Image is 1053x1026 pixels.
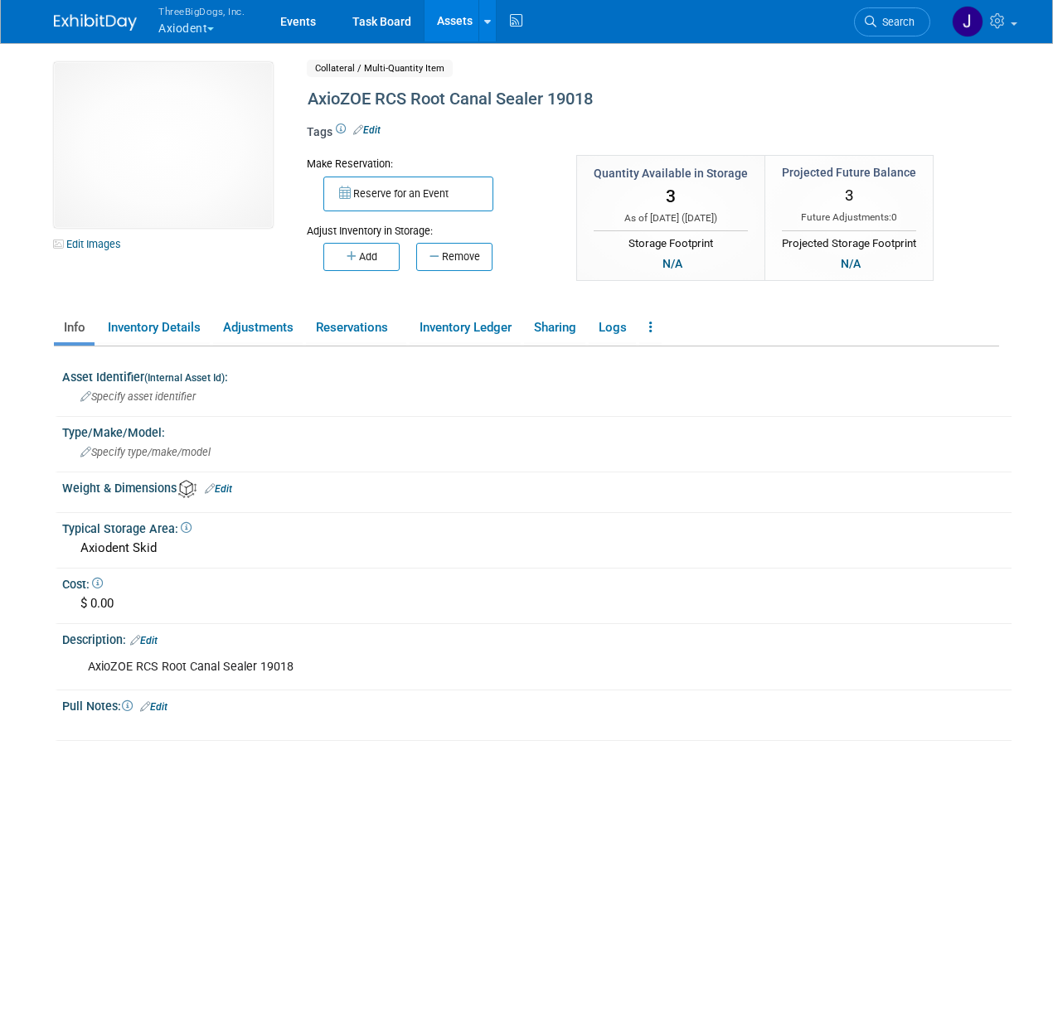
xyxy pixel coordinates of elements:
[144,372,225,384] small: (Internal Asset Id)
[62,365,1012,385] div: Asset Identifier :
[80,390,196,403] span: Specify asset identifier
[876,16,915,28] span: Search
[782,164,916,181] div: Projected Future Balance
[323,177,493,211] button: Reserve for an Event
[62,694,1012,715] div: Pull Notes:
[666,186,676,206] span: 3
[54,313,95,342] a: Info
[594,165,748,181] div: Quantity Available in Storage
[178,480,197,498] img: Asset Weight and Dimensions
[891,211,897,223] span: 0
[213,313,303,342] a: Adjustments
[307,155,551,172] div: Make Reservation:
[410,313,521,342] a: Inventory Ledger
[307,60,453,77] span: Collateral / Multi-Quantity Item
[75,591,999,617] div: $ 0.00
[62,476,1012,498] div: Weight & Dimensions
[307,211,551,239] div: Adjust Inventory in Storage:
[782,230,916,252] div: Projected Storage Footprint
[98,313,210,342] a: Inventory Details
[54,62,273,228] img: View Images
[589,313,636,342] a: Logs
[836,254,866,273] div: N/A
[62,572,1012,593] div: Cost:
[54,234,128,254] a: Edit Images
[782,211,916,225] div: Future Adjustments:
[76,651,828,684] div: AxioZOE RCS Root Canal Sealer 19018
[524,313,585,342] a: Sharing
[353,124,381,136] a: Edit
[952,6,983,37] img: Justin Newborn
[685,212,714,224] span: [DATE]
[306,313,406,342] a: Reservations
[307,123,929,152] div: Tags
[854,7,930,36] a: Search
[80,446,211,458] span: Specify type/make/model
[54,14,137,31] img: ExhibitDay
[594,211,748,225] div: As of [DATE] ( )
[140,701,167,713] a: Edit
[416,243,493,271] button: Remove
[62,420,1012,441] div: Type/Make/Model:
[594,230,748,252] div: Storage Footprint
[62,522,192,535] span: Typical Storage Area:
[658,254,687,273] div: N/A
[323,243,400,271] button: Add
[130,635,158,646] a: Edit
[205,483,232,495] a: Edit
[158,2,245,20] span: ThreeBigDogs, Inc.
[302,85,929,114] div: AxioZOE RCS Root Canal Sealer 19018
[845,186,854,205] span: 3
[75,535,999,561] div: Axiodent Skid
[62,627,1012,649] div: Description:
